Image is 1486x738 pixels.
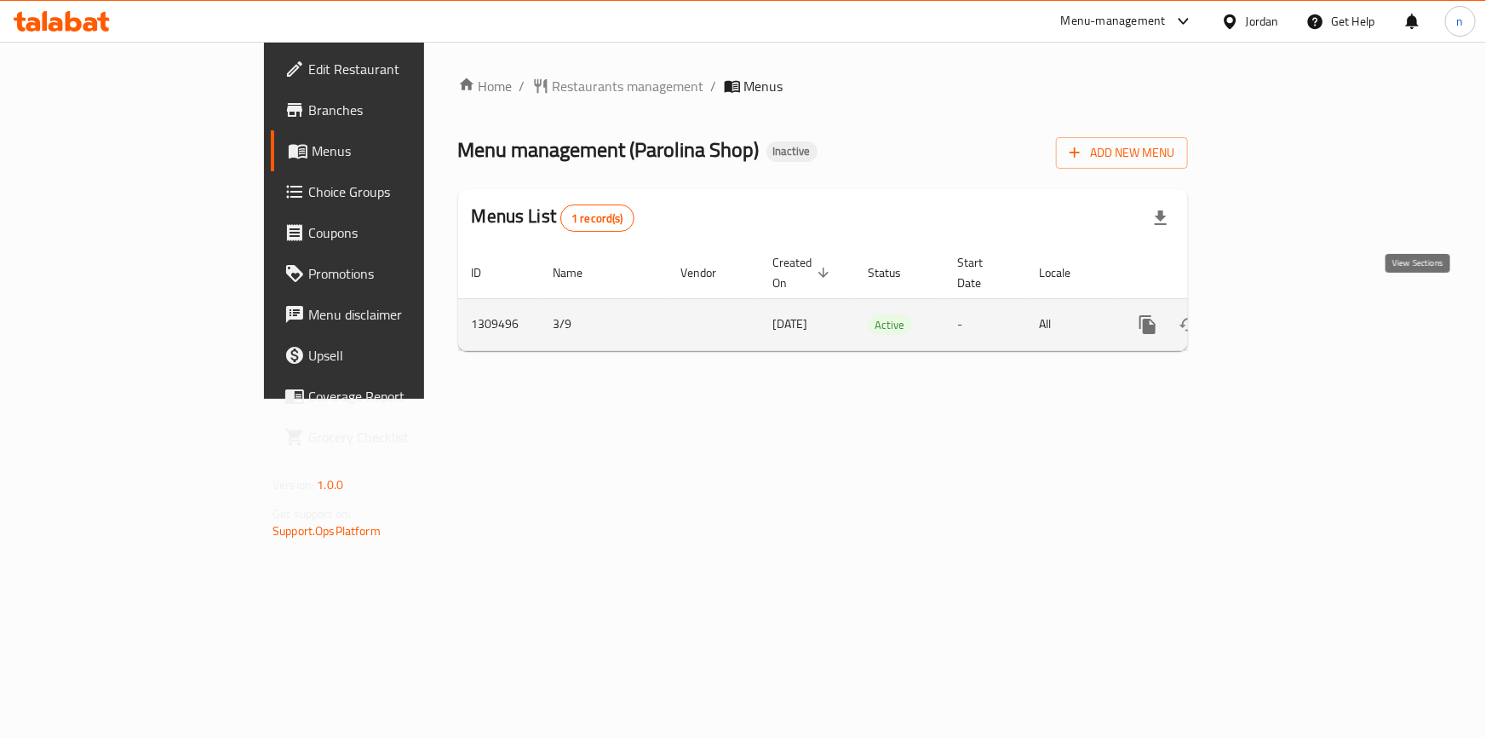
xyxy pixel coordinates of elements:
button: Add New Menu [1056,137,1188,169]
div: Jordan [1246,12,1279,31]
span: ID [472,262,504,283]
a: Coverage Report [271,376,512,417]
a: Restaurants management [532,76,704,96]
span: Edit Restaurant [308,59,498,79]
div: Inactive [766,141,818,162]
span: Promotions [308,263,498,284]
span: Coverage Report [308,386,498,406]
span: Created On [773,252,835,293]
span: Vendor [681,262,739,283]
div: Export file [1140,198,1181,239]
span: Active [869,315,912,335]
span: Inactive [766,144,818,159]
a: Support.OpsPlatform [273,520,381,542]
span: Menus [744,76,783,96]
span: Restaurants management [553,76,704,96]
span: [DATE] [773,313,808,335]
a: Edit Restaurant [271,49,512,89]
div: Active [869,314,912,335]
span: Grocery Checklist [308,427,498,447]
div: Total records count [560,205,634,232]
td: 3/9 [540,298,668,350]
span: Status [869,262,924,283]
td: - [944,298,1026,350]
th: Actions [1114,247,1305,299]
span: Branches [308,100,498,120]
span: Menus [312,141,498,161]
span: Start Date [958,252,1006,293]
span: Upsell [308,345,498,366]
td: All [1026,298,1114,350]
li: / [711,76,717,96]
span: Choice Groups [308,182,498,202]
a: Upsell [271,335,512,376]
span: Locale [1040,262,1093,283]
span: 1.0.0 [317,474,343,496]
a: Grocery Checklist [271,417,512,458]
h2: Menus List [472,204,634,232]
a: Menu disclaimer [271,294,512,335]
span: n [1457,12,1464,31]
span: 1 record(s) [561,210,634,227]
table: enhanced table [458,247,1305,351]
a: Menus [271,130,512,171]
div: Menu-management [1061,11,1166,32]
span: Version: [273,474,314,496]
span: Coupons [308,222,498,243]
span: Add New Menu [1070,142,1174,164]
a: Branches [271,89,512,130]
nav: breadcrumb [458,76,1188,96]
span: Name [554,262,605,283]
a: Coupons [271,212,512,253]
span: Menu disclaimer [308,304,498,325]
li: / [519,76,525,96]
a: Choice Groups [271,171,512,212]
a: Promotions [271,253,512,294]
span: Get support on: [273,503,351,525]
span: Menu management ( Parolina Shop ) [458,130,760,169]
button: Change Status [1168,304,1209,345]
button: more [1127,304,1168,345]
